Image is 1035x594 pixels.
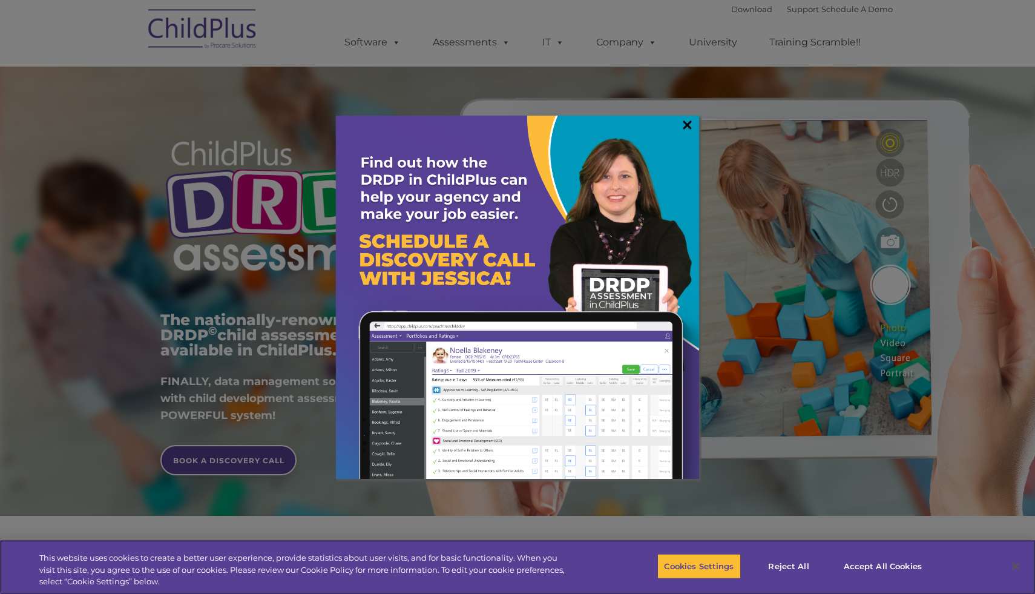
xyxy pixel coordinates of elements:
a: × [680,119,694,131]
button: Close [1002,553,1029,579]
button: Accept All Cookies [837,553,928,579]
button: Cookies Settings [657,553,740,579]
div: This website uses cookies to create a better user experience, provide statistics about user visit... [39,552,570,588]
button: Reject All [751,553,827,579]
